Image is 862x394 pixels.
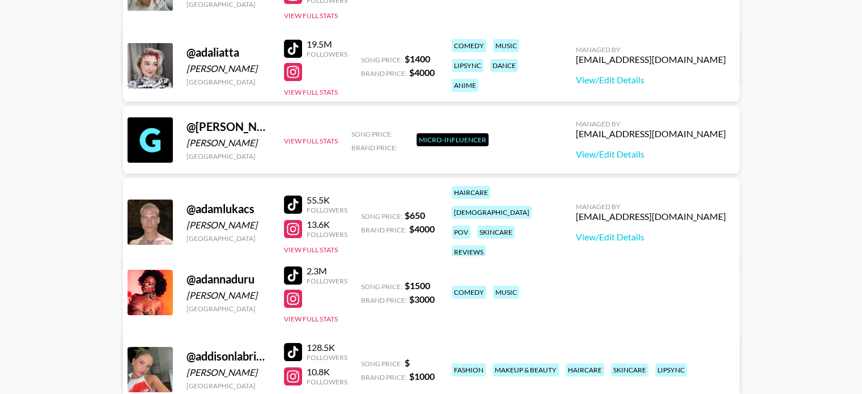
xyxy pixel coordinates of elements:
[576,120,726,128] div: Managed By
[186,382,270,390] div: [GEOGRAPHIC_DATA]
[576,74,726,86] a: View/Edit Details
[284,245,338,254] button: View Full Stats
[452,59,483,72] div: lipsync
[361,359,402,368] span: Song Price:
[361,212,402,221] span: Song Price:
[576,202,726,211] div: Managed By
[452,79,478,92] div: anime
[307,366,347,378] div: 10.8K
[284,137,338,145] button: View Full Stats
[307,277,347,285] div: Followers
[361,56,402,64] span: Song Price:
[186,45,270,60] div: @ adaliatta
[576,45,726,54] div: Managed By
[452,363,486,376] div: fashion
[186,290,270,301] div: [PERSON_NAME]
[452,245,486,259] div: reviews
[186,219,270,231] div: [PERSON_NAME]
[307,342,347,353] div: 128.5K
[186,349,270,363] div: @ addisonlabriola0
[284,11,338,20] button: View Full Stats
[186,202,270,216] div: @ adamlukacs
[361,226,407,234] span: Brand Price:
[452,286,486,299] div: comedy
[186,120,270,134] div: @ [PERSON_NAME]
[576,54,726,65] div: [EMAIL_ADDRESS][DOMAIN_NAME]
[351,130,393,138] span: Song Price:
[409,371,435,382] strong: $ 1000
[405,53,430,64] strong: $ 1400
[452,39,486,52] div: comedy
[576,211,726,222] div: [EMAIL_ADDRESS][DOMAIN_NAME]
[186,272,270,286] div: @ adannaduru
[307,219,347,230] div: 13.6K
[576,149,726,160] a: View/Edit Details
[576,231,726,243] a: View/Edit Details
[493,286,519,299] div: music
[493,39,519,52] div: music
[307,39,347,50] div: 19.5M
[307,265,347,277] div: 2.3M
[477,226,515,239] div: skincare
[307,194,347,206] div: 55.5K
[566,363,604,376] div: haircare
[307,50,347,58] div: Followers
[576,128,726,139] div: [EMAIL_ADDRESS][DOMAIN_NAME]
[186,137,270,149] div: [PERSON_NAME]
[351,143,397,152] span: Brand Price:
[307,230,347,239] div: Followers
[186,78,270,86] div: [GEOGRAPHIC_DATA]
[361,296,407,304] span: Brand Price:
[409,67,435,78] strong: $ 4000
[361,282,402,291] span: Song Price:
[186,152,270,160] div: [GEOGRAPHIC_DATA]
[611,363,648,376] div: skincare
[284,88,338,96] button: View Full Stats
[186,367,270,378] div: [PERSON_NAME]
[186,63,270,74] div: [PERSON_NAME]
[492,363,559,376] div: makeup & beauty
[284,315,338,323] button: View Full Stats
[452,206,532,219] div: [DEMOGRAPHIC_DATA]
[452,226,470,239] div: pov
[452,186,490,199] div: haircare
[405,280,430,291] strong: $ 1500
[405,357,410,368] strong: $
[409,294,435,304] strong: $ 3000
[186,234,270,243] div: [GEOGRAPHIC_DATA]
[361,69,407,78] span: Brand Price:
[361,373,407,382] span: Brand Price:
[655,363,687,376] div: lipsync
[307,378,347,386] div: Followers
[417,133,489,146] div: Micro-Influencer
[307,353,347,362] div: Followers
[490,59,518,72] div: dance
[405,210,425,221] strong: $ 650
[409,223,435,234] strong: $ 4000
[307,206,347,214] div: Followers
[186,304,270,313] div: [GEOGRAPHIC_DATA]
